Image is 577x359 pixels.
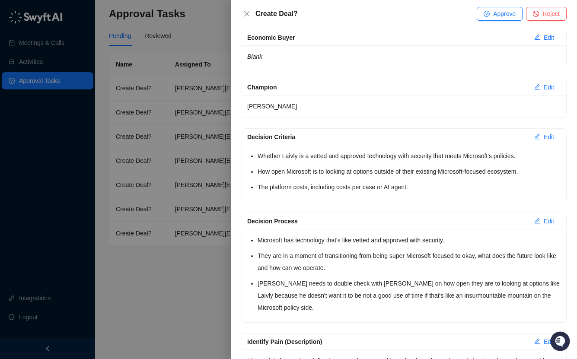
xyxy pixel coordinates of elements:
div: Champion [247,83,527,92]
span: edit [534,218,540,224]
span: edit [534,34,540,40]
span: Reject [542,9,560,19]
button: Approve [477,7,523,21]
span: Edit [544,216,554,226]
span: Edit [544,337,554,346]
div: Decision Process [247,216,527,226]
button: Close [242,9,252,19]
li: Whether Laivly is a vetted and approved technology with security that meets Microsoft's policies. [258,150,561,162]
span: Edit [544,83,554,92]
span: Edit [544,132,554,142]
button: Reject [526,7,567,21]
span: Docs [17,121,32,130]
span: edit [534,84,540,90]
button: Edit [527,31,561,44]
li: How open Microsoft is to looking at options outside of their existing Microsoft-focused ecosystem. [258,165,561,178]
span: Status [48,121,67,130]
button: Edit [527,80,561,94]
button: Edit [527,130,561,144]
div: Start new chat [29,78,142,87]
button: Edit [527,214,561,228]
span: close [243,10,250,17]
span: Pylon [86,142,105,149]
li: [PERSON_NAME] needs to double check with [PERSON_NAME] on how open they are to looking at options... [258,277,561,314]
li: Microsoft has technology that's like vetted and approved with security. [258,234,561,246]
div: 📶 [39,122,46,129]
a: 📚Docs [5,118,35,133]
span: Edit [544,33,554,42]
span: Approve [493,9,516,19]
span: stop [533,11,539,17]
a: Powered byPylon [61,142,105,149]
a: 📶Status [35,118,70,133]
p: [PERSON_NAME] [247,100,561,112]
p: Welcome 👋 [9,35,157,48]
li: They are in a moment of transitioning from being super Microsoft focused to okay, what does the f... [258,250,561,274]
h2: How can we help? [9,48,157,62]
img: Swyft AI [9,9,26,26]
img: 5124521997842_fc6d7dfcefe973c2e489_88.png [9,78,24,94]
div: Create Deal? [255,9,477,19]
em: Blank [247,53,262,60]
div: We're available if you need us! [29,87,109,94]
div: Economic Buyer [247,33,527,42]
span: edit [534,133,540,140]
span: edit [534,338,540,344]
button: Start new chat [147,81,157,91]
iframe: Open customer support [549,330,573,354]
li: The platform costs, including costs per case or AI agent. [258,181,561,193]
div: Identify Pain (Description) [247,337,527,346]
div: Decision Criteria [247,132,527,142]
span: check-circle [484,11,490,17]
button: Edit [527,335,561,349]
div: 📚 [9,122,16,129]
